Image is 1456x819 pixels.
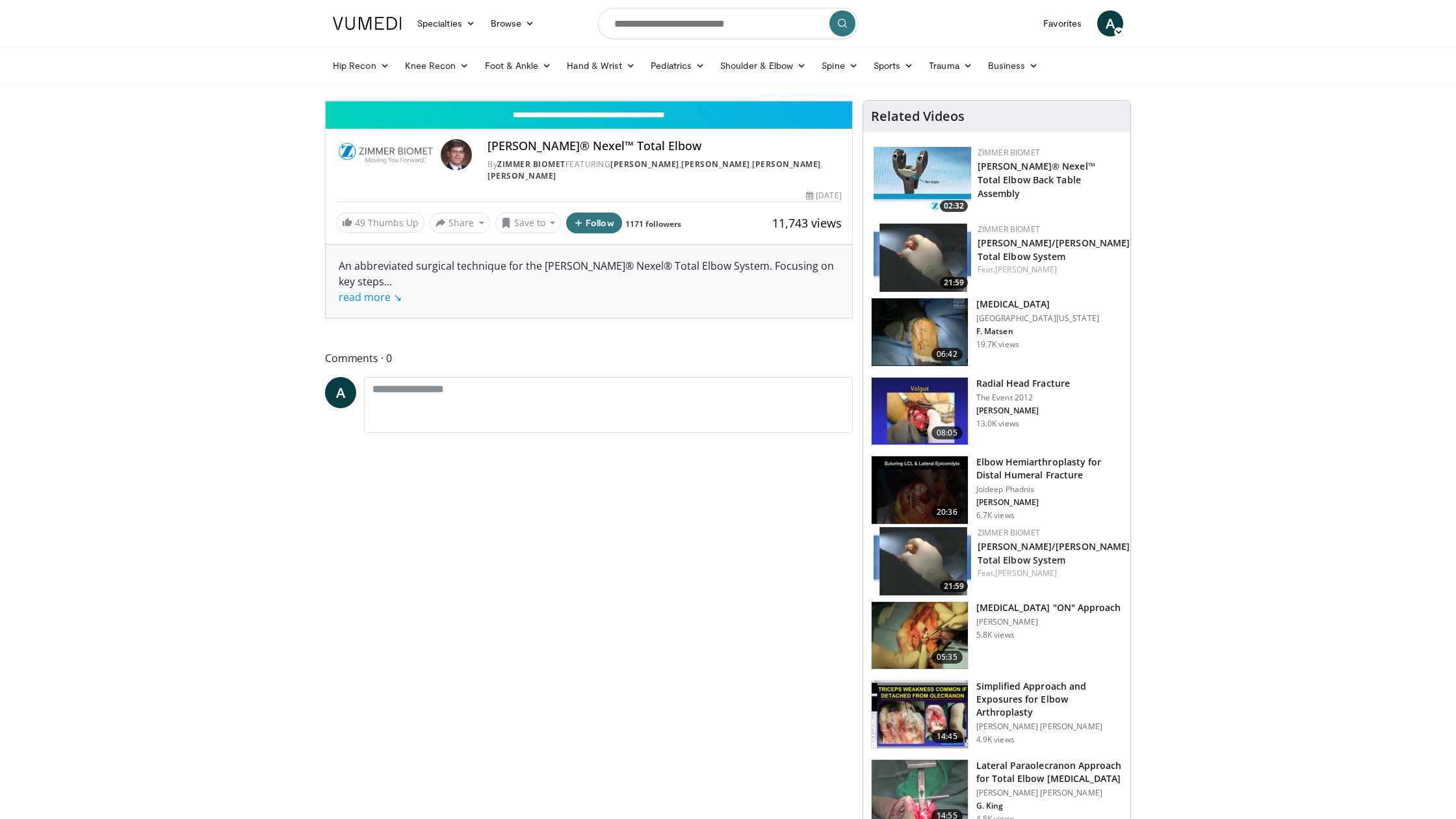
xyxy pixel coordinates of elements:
p: G. King [976,801,1123,811]
a: 21:59 [874,527,971,595]
div: Feat. [978,567,1130,579]
img: Avatar [441,139,472,170]
img: AlCdVYZxUWkgWPEX4xMDoxOjBrO-I4W8.150x105_q85_crop-smart_upscale.jpg [874,224,971,292]
a: 14:45 Simplified Approach and Exposures for Elbow Arthroplasty [PERSON_NAME] [PERSON_NAME] 4.9K v... [871,680,1123,749]
span: 06:42 [931,348,963,361]
img: AlCdVYZxUWkgWPEX4xMDoxOjBrO-I4W8.150x105_q85_crop-smart_upscale.jpg [874,527,971,595]
span: 08:05 [931,426,963,439]
span: 05:35 [931,651,963,664]
a: [PERSON_NAME]/[PERSON_NAME] Total Elbow System [978,540,1130,566]
p: [PERSON_NAME] [976,406,1070,416]
a: Zimmer Biomet [978,224,1040,235]
div: An abbreviated surgical technique for the [PERSON_NAME]® Nexel® Total Elbow System. Focusing on k... [339,258,839,305]
span: 49 [355,216,365,229]
div: Feat. [978,264,1130,276]
a: Knee Recon [397,53,477,79]
a: 21:59 [874,224,971,292]
p: 5.8K views [976,630,1015,640]
span: 21:59 [940,580,968,592]
h3: Lateral Paraolecranon Approach for Total Elbow [MEDICAL_DATA] [976,759,1123,785]
p: [PERSON_NAME] [PERSON_NAME] [976,788,1123,798]
p: [GEOGRAPHIC_DATA][US_STATE] [976,313,1099,324]
video-js: Video Player [326,101,852,101]
img: 38827_0000_3.png.150x105_q85_crop-smart_upscale.jpg [872,298,968,366]
span: 11,743 views [772,215,842,231]
a: 02:32 [874,147,971,215]
button: Save to [495,213,562,233]
a: read more ↘ [339,290,402,304]
a: Specialties [409,10,483,36]
a: Hand & Wrist [559,53,643,79]
a: Spine [814,53,865,79]
p: 4.9K views [976,734,1015,745]
a: A [1097,10,1123,36]
h3: [MEDICAL_DATA] "ON" Approach [976,601,1121,614]
a: Trauma [921,53,980,79]
p: F. Matsen [976,326,1099,337]
p: [PERSON_NAME] [976,497,1123,508]
a: A [325,377,356,408]
a: 06:42 [MEDICAL_DATA] [GEOGRAPHIC_DATA][US_STATE] F. Matsen 19.7K views [871,298,1123,367]
span: 21:59 [940,277,968,289]
div: [DATE] [806,190,841,201]
img: heCDP4pTuni5z6vX4xMDoxOmtxOwKG7D_1.150x105_q85_crop-smart_upscale.jpg [872,378,968,445]
a: Hip Recon [325,53,397,79]
img: 4cb5b41e-d403-4809-bdef-cfe2611e75ea.150x105_q85_crop-smart_upscale.jpg [872,602,968,669]
a: 08:05 Radial Head Fracture The Event 2012 [PERSON_NAME] 13.0K views [871,377,1123,446]
button: Share [430,213,490,233]
p: The Event 2012 [976,393,1070,403]
a: Browse [483,10,543,36]
a: Zimmer Biomet [978,527,1040,538]
p: [PERSON_NAME] [PERSON_NAME] [976,721,1123,732]
a: [PERSON_NAME] [995,567,1057,578]
span: ... [339,274,402,304]
a: [PERSON_NAME] [752,159,821,170]
a: [PERSON_NAME] [681,159,750,170]
h3: Simplified Approach and Exposures for Elbow Arthroplasty [976,680,1123,719]
h4: [PERSON_NAME]® Nexel™ Total Elbow [487,139,841,153]
img: AZ2ZgMjz0LFGHCPn4xMDoxOjA4MTsiGN.150x105_q85_crop-smart_upscale.jpg [874,147,971,215]
a: 20:36 Elbow Hemiarthroplasty for Distal Humeral Fracture Joideep Phadnis [PERSON_NAME] 6.7K views [871,456,1123,525]
h3: Elbow Hemiarthroplasty for Distal Humeral Fracture [976,456,1123,482]
p: [PERSON_NAME] [976,617,1121,627]
h3: Radial Head Fracture [976,377,1070,390]
a: Sports [866,53,922,79]
a: Favorites [1035,10,1089,36]
button: Follow [566,213,622,233]
p: Joideep Phadnis [976,484,1123,495]
a: Zimmer Biomet [978,147,1040,158]
img: VuMedi Logo [333,17,402,30]
a: [PERSON_NAME]/[PERSON_NAME] Total Elbow System [978,237,1130,263]
span: 14:45 [931,730,963,743]
a: Business [980,53,1046,79]
a: [PERSON_NAME] [995,264,1057,275]
h3: [MEDICAL_DATA] [976,298,1099,311]
a: [PERSON_NAME] [610,159,679,170]
span: 02:32 [940,200,968,212]
h4: Related Videos [871,109,965,124]
a: 1171 followers [625,218,681,229]
a: Foot & Ankle [477,53,560,79]
a: [PERSON_NAME] [487,170,556,181]
div: By FEATURING , , , [487,159,841,182]
a: 05:35 [MEDICAL_DATA] "ON" Approach [PERSON_NAME] 5.8K views [871,601,1123,670]
a: Pediatrics [643,53,712,79]
p: 19.7K views [976,339,1019,350]
a: Shoulder & Elbow [712,53,814,79]
a: Zimmer Biomet [497,159,565,170]
p: 13.0K views [976,419,1019,429]
span: 20:36 [931,506,963,519]
span: Comments 0 [325,350,853,367]
p: 6.7K views [976,510,1015,521]
input: Search topics, interventions [598,8,858,39]
img: 66c87298-eb97-4210-b35b-b3ecfd74e710.150x105_q85_crop-smart_upscale.jpg [872,681,968,748]
a: 49 Thumbs Up [336,213,424,233]
img: Zimmer Biomet [336,139,435,170]
a: [PERSON_NAME]® Nexel™ Total Elbow Back Table Assembly [978,160,1095,200]
img: 0093eea9-15b4-4f40-b69c-133d19b026a0.150x105_q85_crop-smart_upscale.jpg [872,456,968,524]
